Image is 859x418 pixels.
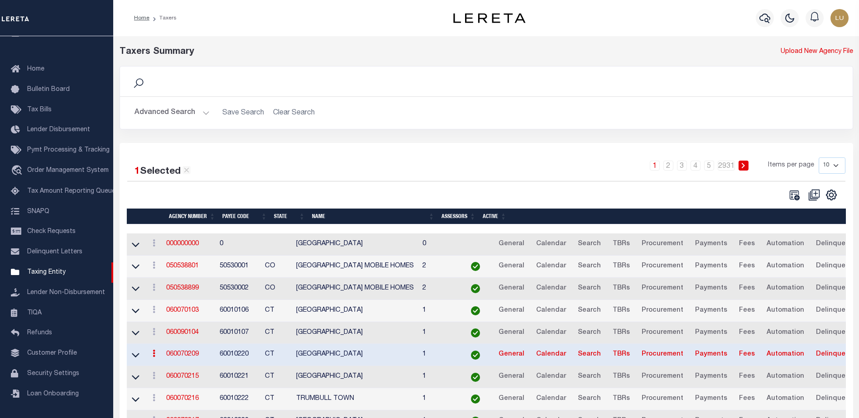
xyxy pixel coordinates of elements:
[532,259,570,274] a: Calendar
[166,351,199,357] a: 060070209
[308,209,438,224] th: Name: activate to sort column ascending
[471,373,480,382] img: check-icon-green.svg
[27,370,79,377] span: Security Settings
[532,304,570,318] a: Calendar
[166,241,199,247] a: 000000000
[27,269,66,275] span: Taxing Entity
[216,344,261,366] td: 60010220
[27,86,70,93] span: Bulletin Board
[293,233,419,256] td: [GEOGRAPHIC_DATA]
[532,347,570,362] a: Calendar
[691,304,731,318] a: Payments
[471,328,480,337] img: check-icon-green.svg
[691,161,701,171] a: 4
[419,388,460,410] td: 1
[704,161,714,171] a: 5
[27,290,105,296] span: Lender Non-Disbursement
[494,259,528,274] a: General
[574,392,605,406] a: Search
[574,370,605,384] a: Search
[419,233,460,256] td: 0
[216,256,261,278] td: 50530001
[216,278,261,300] td: 50530002
[677,161,687,171] a: 3
[293,300,419,322] td: [GEOGRAPHIC_DATA]
[494,281,528,296] a: General
[532,281,570,296] a: Calendar
[691,326,731,340] a: Payments
[261,388,293,410] td: CT
[471,284,480,293] img: check-icon-green.svg
[532,237,570,252] a: Calendar
[763,370,808,384] a: Automation
[27,167,109,174] span: Order Management System
[216,300,261,322] td: 60010106
[718,161,735,171] a: 2931
[270,209,308,224] th: State: activate to sort column ascending
[494,304,528,318] a: General
[166,329,199,336] a: 060090104
[532,326,570,340] a: Calendar
[419,344,460,366] td: 1
[419,278,460,300] td: 2
[638,304,687,318] a: Procurement
[134,15,149,21] a: Home
[120,45,667,59] div: Taxers Summary
[149,14,177,22] li: Taxers
[735,259,759,274] a: Fees
[165,209,219,224] th: Agency Number: activate to sort column ascending
[609,237,634,252] a: TBRs
[27,391,79,397] span: Loan Onboarding
[219,209,270,224] th: Payee Code: activate to sort column ascending
[11,165,25,177] i: travel_explore
[27,309,42,316] span: TIQA
[438,209,479,224] th: Assessors: activate to sort column ascending
[763,259,808,274] a: Automation
[691,259,731,274] a: Payments
[27,188,115,195] span: Tax Amount Reporting Queue
[27,249,82,255] span: Delinquent Letters
[479,209,510,224] th: Active: activate to sort column ascending
[830,9,849,27] img: svg+xml;base64,PHN2ZyB4bWxucz0iaHR0cDovL3d3dy53My5vcmcvMjAwMC9zdmciIHBvaW50ZXItZXZlbnRzPSJub25lIi...
[293,322,419,344] td: [GEOGRAPHIC_DATA]
[638,392,687,406] a: Procurement
[471,394,480,404] img: check-icon-green.svg
[27,127,90,133] span: Lender Disbursement
[574,281,605,296] a: Search
[638,370,687,384] a: Procurement
[638,347,687,362] a: Procurement
[166,373,199,380] a: 060070215
[293,344,419,366] td: [GEOGRAPHIC_DATA]
[735,304,759,318] a: Fees
[27,330,52,336] span: Refunds
[27,350,77,356] span: Customer Profile
[735,237,759,252] a: Fees
[216,322,261,344] td: 60010107
[609,259,634,274] a: TBRs
[763,237,808,252] a: Automation
[691,281,731,296] a: Payments
[609,281,634,296] a: TBRs
[609,347,634,362] a: TBRs
[691,370,731,384] a: Payments
[261,366,293,388] td: CT
[638,259,687,274] a: Procurement
[735,392,759,406] a: Fees
[638,237,687,252] a: Procurement
[609,326,634,340] a: TBRs
[574,237,605,252] a: Search
[763,281,808,296] a: Automation
[27,66,44,72] span: Home
[166,285,199,291] a: 050538899
[494,237,528,252] a: General
[781,47,853,57] a: Upload New Agency File
[494,347,528,362] a: General
[532,370,570,384] a: Calendar
[261,344,293,366] td: CT
[763,304,808,318] a: Automation
[216,366,261,388] td: 60010221
[293,256,419,278] td: [GEOGRAPHIC_DATA] MOBILE HOMES
[293,388,419,410] td: TRUMBULL TOWN
[763,347,808,362] a: Automation
[574,326,605,340] a: Search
